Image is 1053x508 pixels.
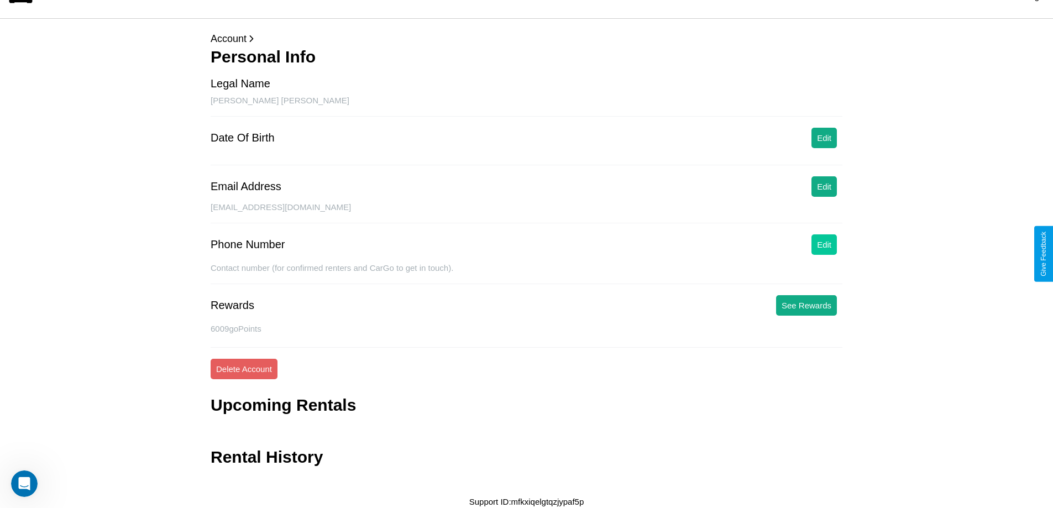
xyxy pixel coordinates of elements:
div: Date Of Birth [211,132,275,144]
button: Edit [811,176,837,197]
div: Phone Number [211,238,285,251]
div: Email Address [211,180,281,193]
div: Contact number (for confirmed renters and CarGo to get in touch). [211,263,842,284]
div: [EMAIL_ADDRESS][DOMAIN_NAME] [211,202,842,223]
h3: Personal Info [211,48,842,66]
p: Account [211,30,842,48]
button: Edit [811,234,837,255]
p: 6009 goPoints [211,321,842,336]
div: Rewards [211,299,254,312]
div: [PERSON_NAME] [PERSON_NAME] [211,96,842,117]
div: Give Feedback [1040,232,1047,276]
button: Edit [811,128,837,148]
h3: Upcoming Rentals [211,396,356,415]
button: Delete Account [211,359,277,379]
h3: Rental History [211,448,323,467]
div: Legal Name [211,77,270,90]
iframe: Intercom live chat [11,470,38,497]
button: See Rewards [776,295,837,316]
